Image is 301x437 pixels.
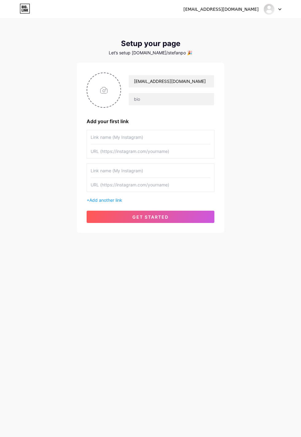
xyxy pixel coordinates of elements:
div: Setup your page [77,39,224,48]
span: get started [132,214,169,220]
div: [EMAIL_ADDRESS][DOMAIN_NAME] [183,6,259,13]
input: Link name (My Instagram) [91,130,210,144]
div: Let’s setup [DOMAIN_NAME]/stefanpo 🎉 [77,50,224,55]
input: URL (https://instagram.com/yourname) [91,178,210,192]
input: bio [129,93,214,105]
div: Add your first link [87,118,214,125]
div: + [87,197,214,203]
input: URL (https://instagram.com/yourname) [91,144,210,158]
input: Your name [129,75,214,88]
input: Link name (My Instagram) [91,164,210,178]
button: get started [87,211,214,223]
span: Add another link [89,197,122,203]
img: Stefan Portselis [263,3,275,15]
